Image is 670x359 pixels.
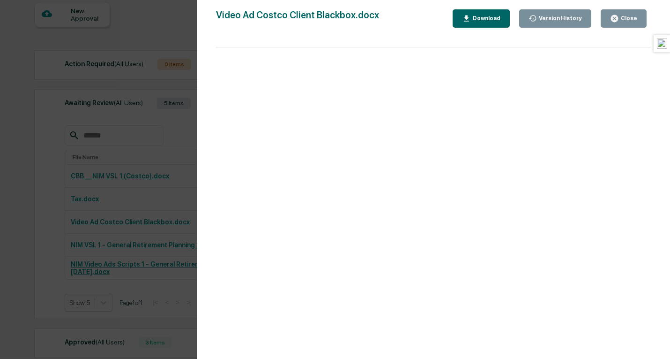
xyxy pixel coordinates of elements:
[519,9,592,28] button: Version History
[453,9,510,28] button: Download
[601,9,647,28] button: Close
[471,15,500,22] div: Download
[216,9,379,28] div: Video Ad Costco Client Blackbox.docx
[537,15,582,22] div: Version History
[619,15,637,22] div: Close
